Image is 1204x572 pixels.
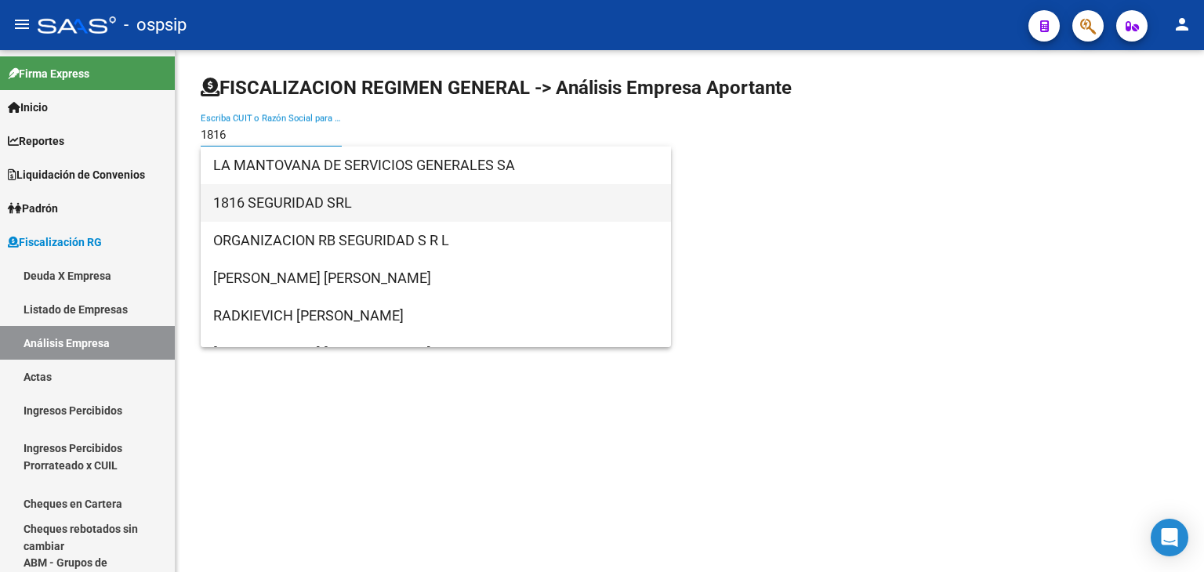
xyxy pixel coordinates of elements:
mat-icon: person [1173,15,1191,34]
span: Liquidación de Convenios [8,166,145,183]
span: ORGANIZACION RB SEGURIDAD S R L [213,222,658,259]
span: Reportes [8,132,64,150]
span: [PERSON_NAME] [PERSON_NAME] [213,259,658,297]
span: RADKIEVICH [PERSON_NAME] [213,297,658,335]
span: LA MANTOVANA DE SERVICIOS GENERALES SA [213,147,658,184]
span: 1816 SEGURIDAD SRL [213,184,658,222]
span: Inicio [8,99,48,116]
div: Open Intercom Messenger [1151,519,1188,556]
span: Firma Express [8,65,89,82]
span: - ospsip [124,8,187,42]
mat-icon: menu [13,15,31,34]
h1: FISCALIZACION REGIMEN GENERAL -> Análisis Empresa Aportante [201,75,792,100]
span: [PERSON_NAME] [PERSON_NAME] [213,335,658,372]
span: Padrón [8,200,58,217]
span: Fiscalización RG [8,234,102,251]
